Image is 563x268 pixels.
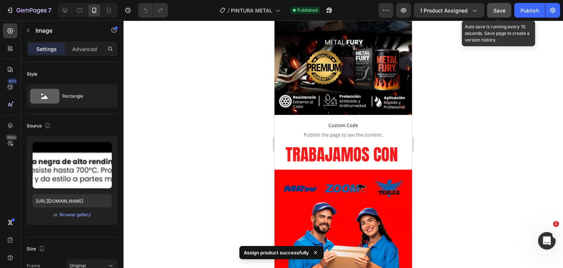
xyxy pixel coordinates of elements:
[520,7,539,14] div: Publish
[5,134,18,140] div: Beta
[297,7,317,14] span: Published
[538,232,556,250] iframe: Intercom live chat
[3,3,55,18] button: 7
[33,194,112,207] input: https://example.com/image.jpg
[36,26,98,35] p: Image
[275,21,412,268] iframe: Design area
[27,71,37,77] div: Style
[72,45,97,53] p: Advanced
[414,3,484,18] button: 1 product assigned
[33,142,112,188] img: preview-image
[27,244,46,254] div: Size
[27,121,52,131] div: Source
[59,211,91,218] button: Browse gallery
[7,78,18,84] div: 450
[62,88,107,105] div: Rectangle
[244,249,309,256] p: Assign product successfully
[36,45,57,53] p: Settings
[493,7,505,14] span: Save
[54,210,58,219] span: or
[514,3,545,18] button: Publish
[138,3,168,18] div: Undo/Redo
[231,7,272,14] span: PINTURA METAL
[487,3,511,18] button: Save
[48,6,51,15] p: 7
[420,7,468,14] span: 1 product assigned
[60,211,91,218] div: Browse gallery
[228,7,229,14] span: /
[553,221,559,227] span: 1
